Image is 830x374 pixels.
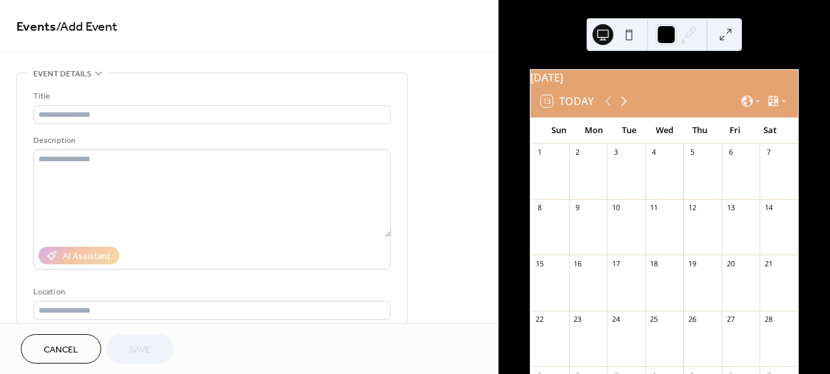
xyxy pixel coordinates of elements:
[649,315,659,324] div: 25
[611,203,621,213] div: 10
[573,203,583,213] div: 9
[649,148,659,157] div: 4
[726,315,735,324] div: 27
[763,203,773,213] div: 14
[611,315,621,324] div: 24
[33,67,91,81] span: Event details
[763,148,773,157] div: 7
[536,92,598,110] button: 13Today
[717,117,752,144] div: Fri
[534,148,544,157] div: 1
[576,117,611,144] div: Mon
[752,117,788,144] div: Sat
[726,148,735,157] div: 6
[16,14,56,40] a: Events
[649,203,659,213] div: 11
[44,343,78,357] span: Cancel
[763,315,773,324] div: 28
[573,258,583,268] div: 16
[726,258,735,268] div: 20
[647,117,682,144] div: Wed
[687,148,697,157] div: 5
[687,315,697,324] div: 26
[534,203,544,213] div: 8
[573,148,583,157] div: 2
[56,14,117,40] span: / Add Event
[687,258,697,268] div: 19
[611,148,621,157] div: 3
[33,134,388,148] div: Description
[33,285,388,299] div: Location
[21,334,101,364] button: Cancel
[682,117,717,144] div: Thu
[611,117,647,144] div: Tue
[573,315,583,324] div: 23
[530,70,798,86] div: [DATE]
[534,315,544,324] div: 22
[687,203,697,213] div: 12
[541,117,576,144] div: Sun
[763,258,773,268] div: 21
[611,258,621,268] div: 17
[534,258,544,268] div: 15
[726,203,735,213] div: 13
[649,258,659,268] div: 18
[33,89,388,103] div: Title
